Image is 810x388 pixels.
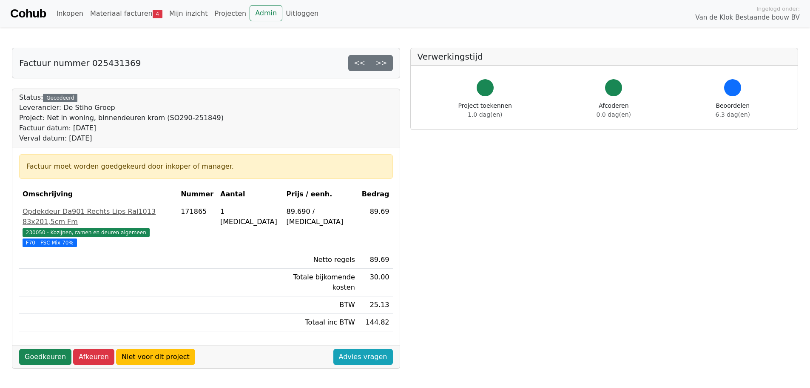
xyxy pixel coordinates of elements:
td: Totale bijkomende kosten [283,269,358,296]
td: 89.69 [358,251,393,269]
div: Leverancier: De Stiho Groep [19,103,224,113]
td: Netto regels [283,251,358,269]
h5: Verwerkingstijd [418,52,791,62]
span: 1.0 dag(en) [468,111,502,118]
div: Beoordelen [716,101,750,119]
a: Mijn inzicht [166,5,211,22]
td: 25.13 [358,296,393,314]
a: Advies vragen [333,349,393,365]
span: 0.0 dag(en) [597,111,631,118]
div: Opdekdeur Da901 Rechts Lips Ral1013 83x201,5cm Fm [23,207,174,227]
div: Status: [19,92,224,144]
span: Van de Klok Bestaande bouw BV [695,13,800,23]
a: Cohub [10,3,46,24]
th: Bedrag [358,186,393,203]
td: BTW [283,296,358,314]
div: Afcoderen [597,101,631,119]
span: 4 [153,10,162,18]
div: 1 [MEDICAL_DATA] [220,207,280,227]
span: 6.3 dag(en) [716,111,750,118]
td: Totaal inc BTW [283,314,358,331]
div: Factuur moet worden goedgekeurd door inkoper of manager. [26,161,386,172]
span: 230050 - Kozijnen, ramen en deuren algemeen [23,228,150,237]
a: Uitloggen [282,5,322,22]
th: Nummer [177,186,217,203]
div: Gecodeerd [43,94,77,102]
td: 171865 [177,203,217,251]
h5: Factuur nummer 025431369 [19,58,141,68]
a: >> [370,55,393,71]
a: Materiaal facturen4 [87,5,166,22]
td: 89.69 [358,203,393,251]
a: Afkeuren [73,349,114,365]
span: Ingelogd onder: [756,5,800,13]
div: Project toekennen [458,101,512,119]
a: Inkopen [53,5,86,22]
a: Opdekdeur Da901 Rechts Lips Ral1013 83x201,5cm Fm230050 - Kozijnen, ramen en deuren algemeen F70 ... [23,207,174,247]
td: 144.82 [358,314,393,331]
div: 89.690 / [MEDICAL_DATA] [287,207,355,227]
a: Goedkeuren [19,349,71,365]
div: Factuur datum: [DATE] [19,123,224,133]
a: Admin [250,5,282,21]
th: Aantal [217,186,283,203]
th: Omschrijving [19,186,177,203]
td: 30.00 [358,269,393,296]
a: Projecten [211,5,250,22]
span: F70 - FSC Mix 70% [23,239,77,247]
a: Niet voor dit project [116,349,195,365]
div: Project: Net in woning, binnendeuren krom (SO290-251849) [19,113,224,123]
div: Verval datum: [DATE] [19,133,224,144]
th: Prijs / eenh. [283,186,358,203]
a: << [348,55,371,71]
